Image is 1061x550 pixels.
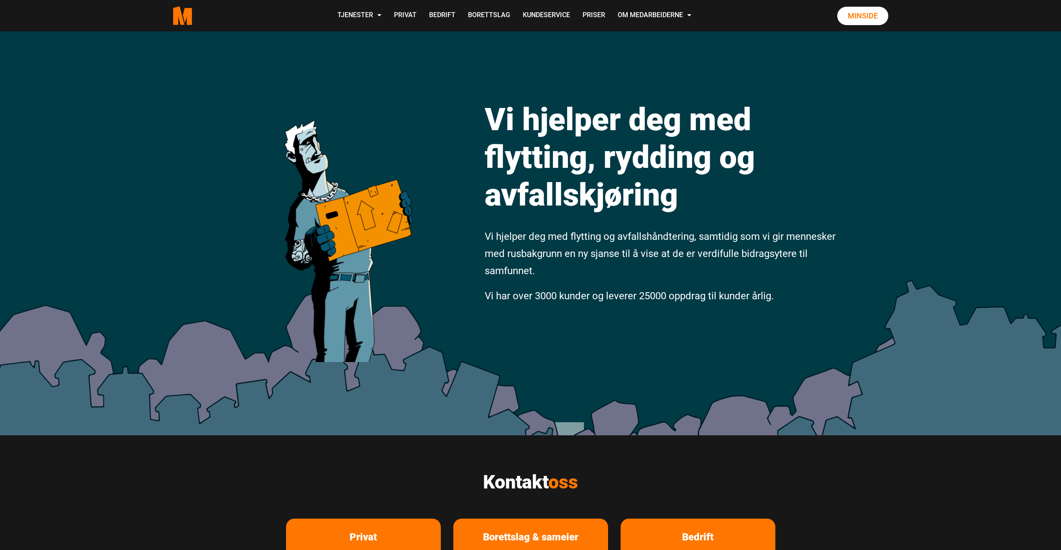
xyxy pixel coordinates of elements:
a: Om Medarbeiderne [611,1,698,31]
a: Tjenester [331,1,388,31]
span: Vi har over 3000 kunder og leverer 25000 oppdrag til kunder årlig. [485,290,774,302]
a: Priser [576,1,611,31]
h2: Kontakt [286,471,775,493]
a: Borettslag [462,1,516,31]
span: Vi hjelper deg med flytting og avfallshåndtering, samtidig som vi gir mennesker med rusbakgrunn e... [485,231,836,277]
img: medarbeiderne man icon optimized [276,82,420,362]
a: Privat [388,1,423,31]
span: oss [548,471,578,493]
a: Minside [837,7,888,25]
h1: Vi hjelper deg med flytting, rydding og avfallskjøring [485,100,838,213]
a: Bedrift [423,1,462,31]
a: Kundeservice [516,1,576,31]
